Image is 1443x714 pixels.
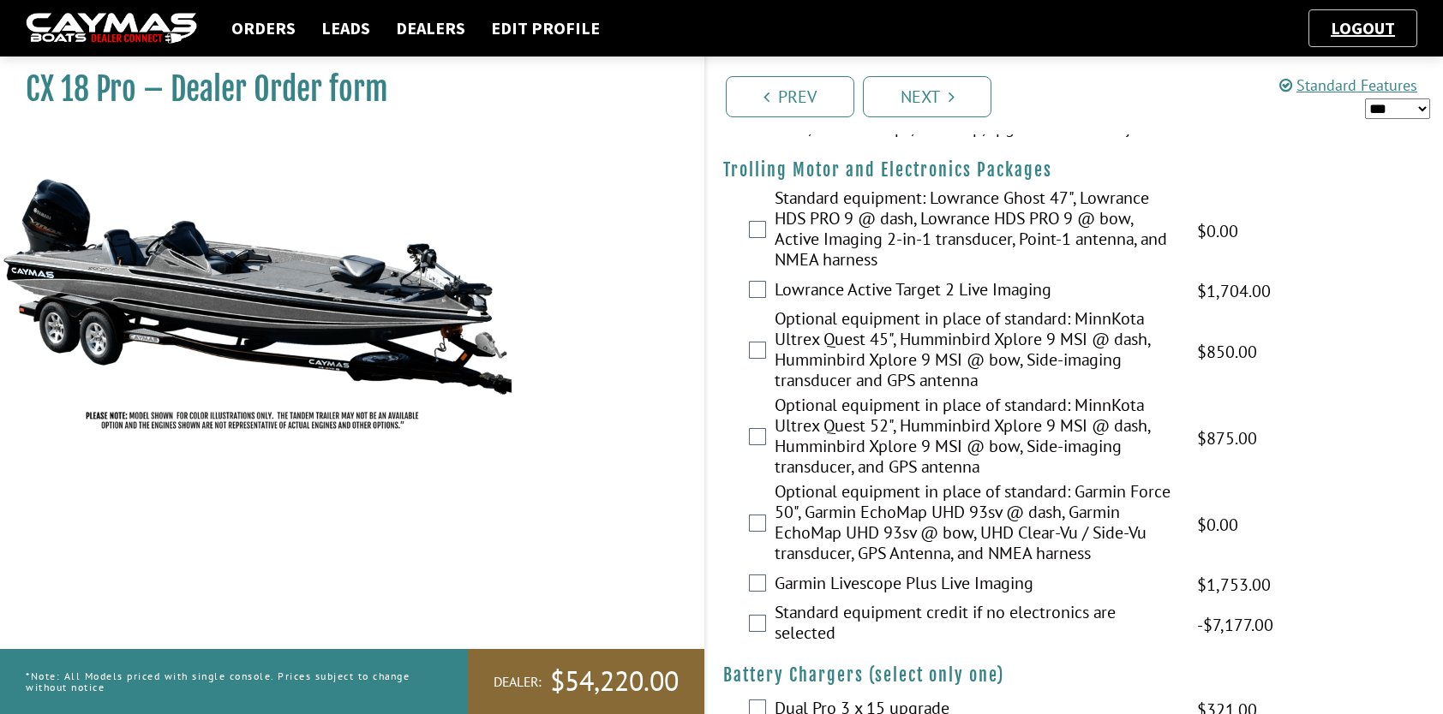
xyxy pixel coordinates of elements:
span: -$7,177.00 [1197,612,1273,638]
label: Optional equipment in place of standard: Garmin Force 50", Garmin EchoMap UHD 93sv @ dash, Garmin... [775,481,1176,568]
label: Standard equipment credit if no electronics are selected [775,602,1176,647]
span: $0.00 [1197,512,1238,538]
span: $850.00 [1197,339,1257,365]
span: $1,704.00 [1197,278,1271,304]
label: Lowrance Active Target 2 Live Imaging [775,279,1176,304]
a: Leads [313,17,379,39]
a: Orders [223,17,304,39]
span: $875.00 [1197,425,1257,451]
img: caymas-dealer-connect-2ed40d3bc7270c1d8d7ffb4b79bf05adc795679939227970def78ec6f6c03838.gif [26,13,197,45]
a: Prev [726,76,854,117]
ul: Pagination [721,74,1443,117]
span: Dealer: [494,673,542,691]
label: Optional equipment in place of standard: MinnKota Ultrex Quest 52", Humminbird Xplore 9 MSI @ das... [775,395,1176,481]
span: $54,220.00 [550,663,679,699]
h4: Battery Chargers (select only one) [723,664,1426,686]
h1: CX 18 Pro – Dealer Order form [26,70,662,109]
a: Dealer:$54,220.00 [468,649,704,714]
span: $1,753.00 [1197,572,1271,598]
span: $0.00 [1197,218,1238,244]
a: Dealers [387,17,474,39]
h4: Trolling Motor and Electronics Packages [723,159,1426,181]
label: Standard equipment: Lowrance Ghost 47", Lowrance HDS PRO 9 @ dash, Lowrance HDS PRO 9 @ bow, Acti... [775,187,1176,274]
p: *Note: All Models priced with single console. Prices subject to change without notice [26,662,429,701]
label: Optional equipment in place of standard: MinnKota Ultrex Quest 45", Humminbird Xplore 9 MSI @ das... [775,308,1176,395]
a: Logout [1322,17,1404,39]
a: Standard Features [1279,75,1417,95]
a: Edit Profile [482,17,608,39]
label: Garmin Livescope Plus Live Imaging [775,573,1176,598]
a: Next [863,76,991,117]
